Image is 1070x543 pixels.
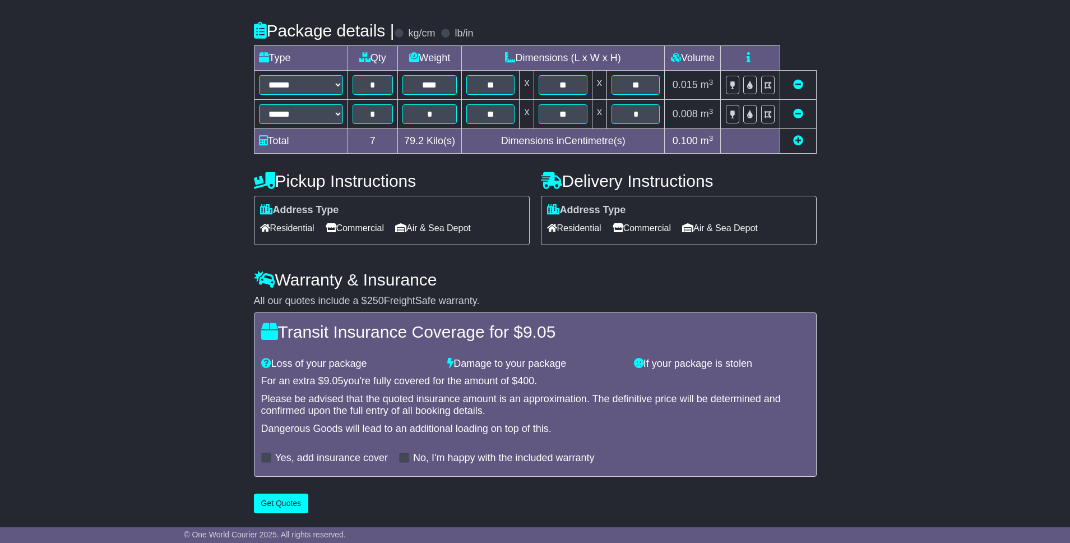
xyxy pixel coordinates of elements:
sup: 3 [709,78,714,86]
span: 79.2 [404,135,424,146]
td: Kilo(s) [397,129,461,154]
label: Address Type [547,204,626,217]
td: Volume [665,46,721,71]
span: m [701,135,714,146]
span: 9.05 [523,323,555,341]
td: x [520,71,534,100]
span: 250 [367,295,384,306]
span: 0.100 [673,135,698,146]
span: 0.015 [673,79,698,90]
div: Damage to your package [442,358,628,370]
img: logo_orange.svg [18,18,27,27]
label: kg/cm [408,27,435,40]
h4: Delivery Instructions [541,172,817,190]
td: Qty [348,46,397,71]
span: © One World Courier 2025. All rights reserved. [184,530,346,539]
sup: 3 [709,107,714,116]
span: 9.05 [324,375,344,386]
img: tab_domain_overview_orange.svg [33,71,41,80]
div: Dangerous Goods will lead to an additional loading on top of this. [261,423,809,435]
span: Residential [260,219,314,237]
label: Address Type [260,204,339,217]
h4: Pickup Instructions [254,172,530,190]
span: m [701,108,714,119]
div: Please be advised that the quoted insurance amount is an approximation. The definitive price will... [261,393,809,417]
div: v 4.0.25 [31,18,55,27]
span: m [701,79,714,90]
div: Loss of your package [256,358,442,370]
label: Yes, add insurance cover [275,452,388,464]
h4: Transit Insurance Coverage for $ [261,323,809,341]
img: website_grey.svg [18,29,27,38]
a: Remove this item [793,79,803,90]
div: Domain Overview [45,72,100,79]
sup: 3 [709,134,714,142]
span: Commercial [326,219,384,237]
td: Type [254,46,348,71]
span: 400 [517,375,534,386]
div: If your package is stolen [628,358,815,370]
span: Residential [547,219,601,237]
td: Dimensions in Centimetre(s) [461,129,665,154]
span: Air & Sea Depot [395,219,471,237]
td: Dimensions (L x W x H) [461,46,665,71]
button: Get Quotes [254,494,309,513]
img: tab_keywords_by_traffic_grey.svg [113,71,122,80]
label: No, I'm happy with the included warranty [413,452,595,464]
h4: Package details | [254,21,395,40]
td: x [520,100,534,129]
div: All our quotes include a $ FreightSafe warranty. [254,295,817,307]
div: Domain: [DOMAIN_NAME] [29,29,123,38]
div: Keywords by Traffic [126,72,185,79]
td: Total [254,129,348,154]
h4: Warranty & Insurance [254,270,817,289]
a: Remove this item [793,108,803,119]
a: Add new item [793,135,803,146]
td: 7 [348,129,397,154]
span: 0.008 [673,108,698,119]
td: Weight [397,46,461,71]
td: x [592,100,606,129]
div: For an extra $ you're fully covered for the amount of $ . [261,375,809,388]
td: x [592,71,606,100]
span: Air & Sea Depot [682,219,758,237]
span: Commercial [613,219,671,237]
label: lb/in [455,27,473,40]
